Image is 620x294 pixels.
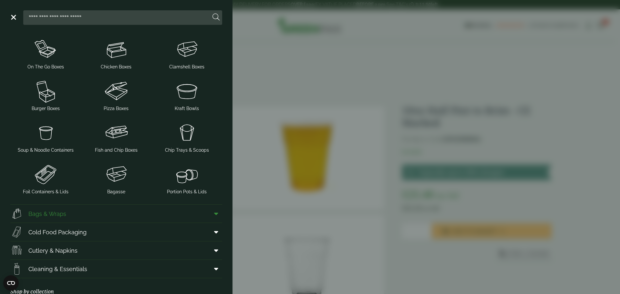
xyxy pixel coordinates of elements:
img: Cutlery.svg [10,244,23,257]
img: Chip_tray.svg [154,120,220,146]
button: Open CMP widget [3,275,19,291]
span: Fish and Chip Boxes [95,147,138,154]
a: Chip Trays & Scoops [154,118,220,155]
span: Kraft Bowls [175,105,199,112]
span: Bags & Wraps [28,209,66,218]
img: Foil_container.svg [13,161,78,187]
span: Cutlery & Napkins [28,246,77,255]
img: Paper_carriers.svg [10,207,23,220]
span: Foil Containers & Lids [23,188,68,195]
a: Cleaning & Essentials [10,260,222,278]
a: Fish and Chip Boxes [84,118,149,155]
a: Clamshell Boxes [154,35,220,72]
a: On The Go Boxes [13,35,78,72]
a: Bags & Wraps [10,205,222,223]
a: Soup & Noodle Containers [13,118,78,155]
img: SoupNoodle_container.svg [13,120,78,146]
img: FishNchip_box.svg [84,120,149,146]
span: Bagasse [107,188,125,195]
a: Cold Food Packaging [10,223,222,241]
a: Chicken Boxes [84,35,149,72]
img: OnTheGo_boxes.svg [13,36,78,62]
a: Burger Boxes [13,77,78,113]
img: open-wipe.svg [10,262,23,275]
span: On The Go Boxes [27,64,64,70]
img: Sandwich_box.svg [10,226,23,238]
span: Cold Food Packaging [28,228,87,237]
img: Burger_box.svg [13,78,78,104]
a: Foil Containers & Lids [13,160,78,197]
img: Pizza_boxes.svg [84,78,149,104]
img: Clamshell_box.svg [84,161,149,187]
a: Pizza Boxes [84,77,149,113]
span: Chicken Boxes [101,64,131,70]
img: Clamshell_box.svg [154,36,220,62]
img: Chicken_box-1.svg [84,36,149,62]
a: Kraft Bowls [154,77,220,113]
span: Soup & Noodle Containers [18,147,74,154]
span: Portion Pots & Lids [167,188,207,195]
span: Burger Boxes [32,105,60,112]
span: Cleaning & Essentials [28,265,87,273]
a: Portion Pots & Lids [154,160,220,197]
span: Pizza Boxes [104,105,129,112]
img: PortionPots.svg [154,161,220,187]
span: Clamshell Boxes [169,64,204,70]
a: Bagasse [84,160,149,197]
span: Chip Trays & Scoops [165,147,209,154]
img: SoupNsalad_bowls.svg [154,78,220,104]
a: Cutlery & Napkins [10,241,222,259]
